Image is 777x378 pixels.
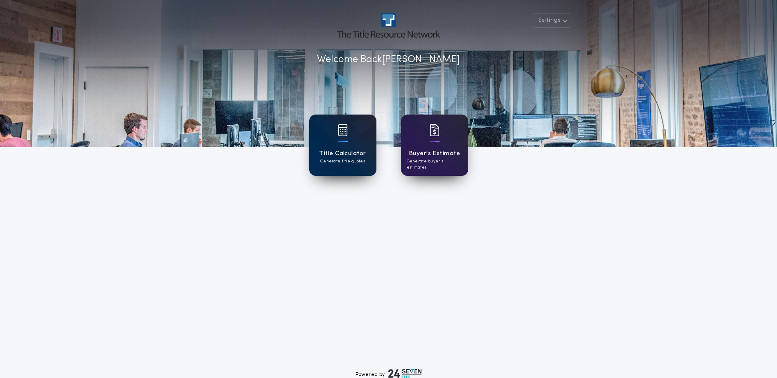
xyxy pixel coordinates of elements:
p: Generate title quotes [320,158,365,164]
img: card icon [338,124,348,136]
img: card icon [430,124,439,136]
a: card iconBuyer's EstimateGenerate buyer's estimates [401,115,468,176]
a: card iconTitle CalculatorGenerate title quotes [309,115,376,176]
p: Generate buyer's estimates [407,158,462,171]
h1: Buyer's Estimate [409,149,460,158]
img: account-logo [337,13,440,38]
p: Welcome Back [PERSON_NAME] [317,52,460,67]
h1: Title Calculator [319,149,366,158]
button: Settings [533,13,571,28]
